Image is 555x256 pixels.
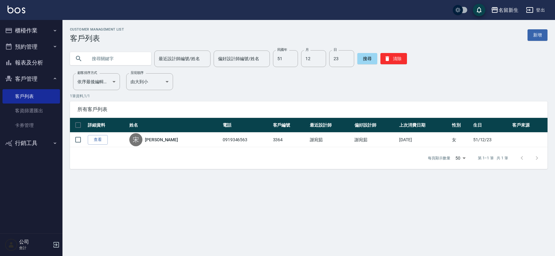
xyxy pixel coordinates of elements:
[19,239,51,245] h5: 公司
[271,118,308,133] th: 客戶編號
[129,133,142,146] div: 宋
[528,29,548,41] a: 新增
[70,93,548,99] p: 1 筆資料, 1 / 1
[77,70,97,75] label: 顧客排序方式
[277,47,287,52] label: 民國年
[19,245,51,251] p: 會計
[2,71,60,87] button: 客戶管理
[2,104,60,118] a: 客資篩選匯出
[478,155,508,161] p: 第 1–1 筆 共 1 筆
[221,118,271,133] th: 電話
[87,50,146,67] input: 搜尋關鍵字
[308,118,353,133] th: 最近設計師
[353,118,398,133] th: 偏好設計師
[70,34,124,43] h3: 客戶列表
[453,150,468,167] div: 50
[380,53,407,64] button: 清除
[353,133,398,147] td: 謝宛茹
[86,118,128,133] th: 詳細資料
[2,118,60,133] a: 卡券管理
[128,118,221,133] th: 姓名
[2,135,60,151] button: 行銷工具
[5,239,17,251] img: Person
[305,47,309,52] label: 月
[2,55,60,71] button: 報表及分析
[498,6,518,14] div: 名留新生
[398,133,450,147] td: [DATE]
[357,53,377,64] button: 搜尋
[77,106,540,113] span: 所有客戶列表
[472,133,511,147] td: 51/12/23
[126,73,173,90] div: 由大到小
[88,135,108,145] a: 查看
[428,155,450,161] p: 每頁顯示數量
[7,6,25,13] img: Logo
[472,118,511,133] th: 生日
[131,70,144,75] label: 呈現順序
[473,4,485,16] button: save
[2,22,60,39] button: 櫃檯作業
[73,73,120,90] div: 依序最後編輯時間
[334,47,337,52] label: 日
[523,4,548,16] button: 登出
[2,39,60,55] button: 預約管理
[308,133,353,147] td: 謝宛茹
[488,4,521,17] button: 名留新生
[450,118,472,133] th: 性別
[511,118,548,133] th: 客戶來源
[271,133,308,147] td: 3364
[450,133,472,147] td: 女
[70,27,124,31] h2: Customer Management List
[398,118,450,133] th: 上次消費日期
[221,133,271,147] td: 0919346563
[145,137,178,143] a: [PERSON_NAME]
[2,89,60,104] a: 客戶列表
